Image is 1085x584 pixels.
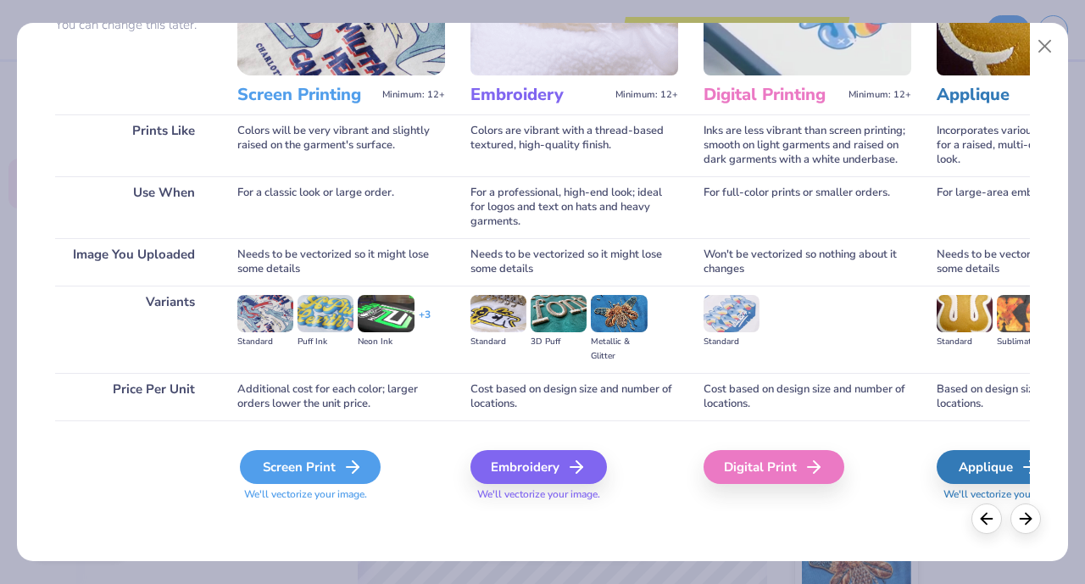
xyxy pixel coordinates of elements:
div: Use When [55,176,212,238]
div: Standard [470,335,526,349]
div: Image You Uploaded [55,238,212,286]
span: We'll vectorize your image. [470,487,678,502]
span: We'll vectorize your image. [237,487,445,502]
img: Puff Ink [298,295,353,332]
div: Needs to be vectorized so it might lose some details [237,238,445,286]
img: Standard [704,295,759,332]
div: Applique [937,450,1061,484]
div: Price Per Unit [55,373,212,420]
h3: Applique [937,84,1075,106]
div: Won't be vectorized so nothing about it changes [704,238,911,286]
div: For a classic look or large order. [237,176,445,238]
div: Sublimated [997,335,1053,349]
img: Metallic & Glitter [591,295,647,332]
span: Minimum: 12+ [382,89,445,101]
h3: Digital Printing [704,84,842,106]
div: Metallic & Glitter [591,335,647,364]
img: Standard [937,295,993,332]
div: Cost based on design size and number of locations. [470,373,678,420]
div: For full-color prints or smaller orders. [704,176,911,238]
div: Additional cost for each color; larger orders lower the unit price. [237,373,445,420]
div: Neon Ink [358,335,414,349]
div: Cost based on design size and number of locations. [704,373,911,420]
span: Minimum: 12+ [849,89,911,101]
div: For a professional, high-end look; ideal for logos and text on hats and heavy garments. [470,176,678,238]
div: Inks are less vibrant than screen printing; smooth on light garments and raised on dark garments ... [704,114,911,176]
button: Close [1029,31,1061,63]
div: Screen Print [240,450,381,484]
div: Variants [55,286,212,373]
div: Embroidery [470,450,607,484]
img: Standard [470,295,526,332]
div: Needs to be vectorized so it might lose some details [470,238,678,286]
img: Standard [237,295,293,332]
div: + 3 [419,308,431,336]
div: Colors will be very vibrant and slightly raised on the garment's surface. [237,114,445,176]
div: Colors are vibrant with a thread-based textured, high-quality finish. [470,114,678,176]
div: Standard [704,335,759,349]
div: Prints Like [55,114,212,176]
div: Standard [237,335,293,349]
div: Standard [937,335,993,349]
img: Sublimated [997,295,1053,332]
h3: Embroidery [470,84,609,106]
p: You can change this later. [55,18,212,32]
div: 3D Puff [531,335,587,349]
span: Minimum: 12+ [615,89,678,101]
h3: Screen Printing [237,84,376,106]
div: Digital Print [704,450,844,484]
div: Puff Ink [298,335,353,349]
img: 3D Puff [531,295,587,332]
img: Neon Ink [358,295,414,332]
